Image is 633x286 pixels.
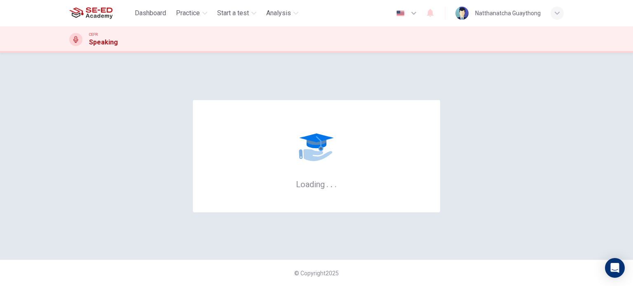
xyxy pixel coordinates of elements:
[475,8,541,18] div: Natthanatcha Guaythong
[266,8,291,18] span: Analysis
[214,6,260,21] button: Start a test
[131,6,169,21] button: Dashboard
[89,32,98,37] span: CEFR
[330,177,333,190] h6: .
[263,6,302,21] button: Analysis
[296,179,337,189] h6: Loading
[89,37,118,47] h1: Speaking
[173,6,211,21] button: Practice
[69,5,131,21] a: SE-ED Academy logo
[176,8,200,18] span: Practice
[334,177,337,190] h6: .
[395,10,406,16] img: en
[217,8,249,18] span: Start a test
[135,8,166,18] span: Dashboard
[294,270,339,277] span: © Copyright 2025
[326,177,329,190] h6: .
[605,258,625,278] div: Open Intercom Messenger
[69,5,113,21] img: SE-ED Academy logo
[455,7,469,20] img: Profile picture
